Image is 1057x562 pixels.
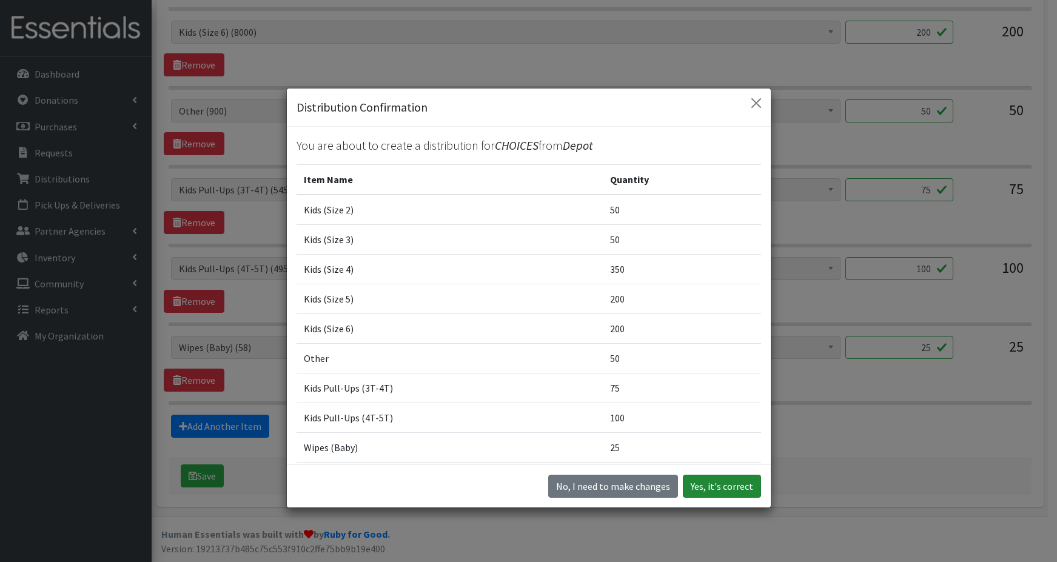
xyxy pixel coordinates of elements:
span: Depot [563,138,593,153]
td: Wipes (Baby) [297,433,603,463]
td: 50 [603,225,760,255]
td: Kids (Size 5) [297,284,603,314]
td: Kids Pull-Ups (4T-5T) [297,403,603,433]
td: 200 [603,314,760,344]
td: Kids Pull-Ups (3T-4T) [297,373,603,403]
button: Close [747,93,766,113]
td: Other [297,344,603,373]
p: You are about to create a distribution for from [297,136,761,155]
td: 50 [603,344,760,373]
td: 350 [603,255,760,284]
td: 75 [603,373,760,403]
button: Yes, it's correct [683,475,761,498]
th: Quantity [603,165,760,195]
td: Kids (Size 4) [297,255,603,284]
td: Kids (Size 3) [297,225,603,255]
td: 25 [603,433,760,463]
th: Item Name [297,165,603,195]
h5: Distribution Confirmation [297,98,428,116]
td: 100 [603,403,760,433]
td: 200 [603,284,760,314]
button: No I need to make changes [548,475,678,498]
td: 50 [603,195,760,225]
td: Kids (Size 2) [297,195,603,225]
span: CHOICES [495,138,539,153]
td: Kids (Size 6) [297,314,603,344]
